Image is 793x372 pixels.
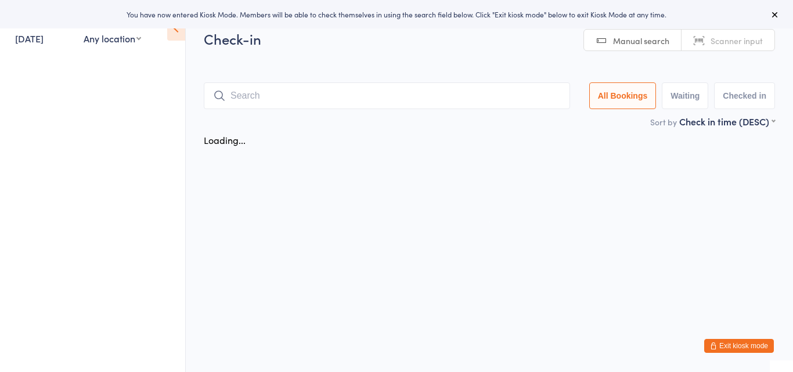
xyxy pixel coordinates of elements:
[662,82,708,109] button: Waiting
[15,32,44,45] a: [DATE]
[679,115,775,128] div: Check in time (DESC)
[711,35,763,46] span: Scanner input
[204,133,246,146] div: Loading...
[19,9,774,19] div: You have now entered Kiosk Mode. Members will be able to check themselves in using the search fie...
[650,116,677,128] label: Sort by
[714,82,775,109] button: Checked in
[204,29,775,48] h2: Check-in
[589,82,657,109] button: All Bookings
[704,339,774,353] button: Exit kiosk mode
[84,32,141,45] div: Any location
[613,35,669,46] span: Manual search
[204,82,570,109] input: Search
